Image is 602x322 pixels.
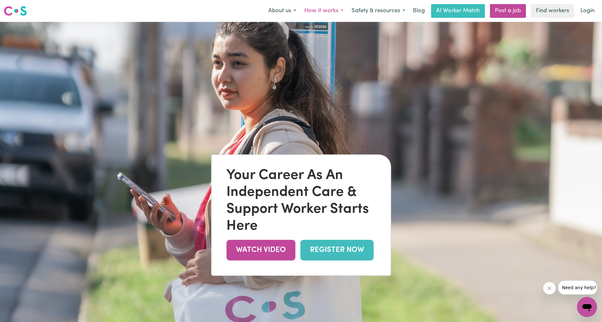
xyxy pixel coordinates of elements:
[226,167,376,235] div: Your Career As An Independent Care & Support Worker Starts Here
[264,4,300,18] button: About us
[490,4,526,18] a: Post a job
[577,297,597,317] iframe: Button to launch messaging window
[431,4,485,18] a: AI Worker Match
[347,4,409,18] button: Safety & resources
[558,281,597,294] iframe: Message from company
[300,240,373,260] a: REGISTER NOW
[4,4,27,18] a: Careseekers logo
[577,4,598,18] a: Login
[531,4,574,18] a: Find workers
[300,4,347,18] button: How it works
[409,4,429,18] a: Blog
[543,282,556,294] iframe: Close message
[4,5,27,17] img: Careseekers logo
[226,240,295,260] a: WATCH VIDEO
